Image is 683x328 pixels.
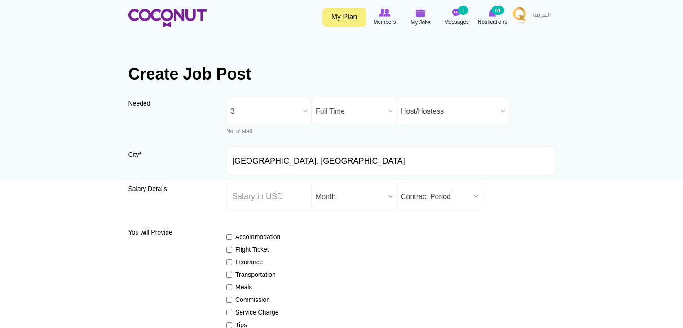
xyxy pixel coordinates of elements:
input: Insurance [226,259,232,265]
img: My Jobs [416,9,426,17]
span: My Jobs [410,18,431,27]
span: Salary Details [128,185,167,192]
a: Messages Messages 1 [439,7,475,27]
a: My Plan [322,8,366,27]
span: Host/Hostess [401,97,497,126]
img: Messages [452,9,461,17]
input: Accommodation [226,234,232,240]
span: Contract Period [401,182,470,211]
label: Flight Ticket [226,245,292,254]
label: Commission [226,295,292,304]
span: 3 [230,97,300,126]
input: Tips [226,322,232,328]
label: Meals [226,283,292,292]
h1: Create Job Post [128,65,555,83]
span: Needed [128,100,150,107]
img: Browse Members [379,9,390,17]
a: My Jobs My Jobs [403,7,439,28]
input: Transportation [226,272,232,278]
a: Browse Members Members [367,7,403,27]
span: This field is required. [139,151,141,158]
input: Salary in USD [226,182,312,211]
span: Full Time [316,97,385,126]
a: Notifications Notifications 84 [475,7,511,27]
label: Insurance [226,257,292,266]
label: Transportation [226,270,292,279]
label: Service Charge [226,308,292,317]
input: Meals [226,284,232,290]
input: Service Charge [226,310,232,315]
span: Members [373,18,396,27]
span: Notifications [478,18,507,27]
input: Flight Ticket [226,247,232,253]
span: Month [316,182,385,211]
span: Messages [444,18,469,27]
img: Home [128,9,207,27]
small: 84 [491,6,504,15]
div: No. of staff [226,128,312,135]
img: Notifications [489,9,496,17]
small: 1 [458,6,468,15]
a: العربية [529,7,555,25]
label: City [128,150,214,165]
input: Commission [226,297,232,303]
label: Accommodation [226,232,292,241]
label: You will Provide [128,228,214,237]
